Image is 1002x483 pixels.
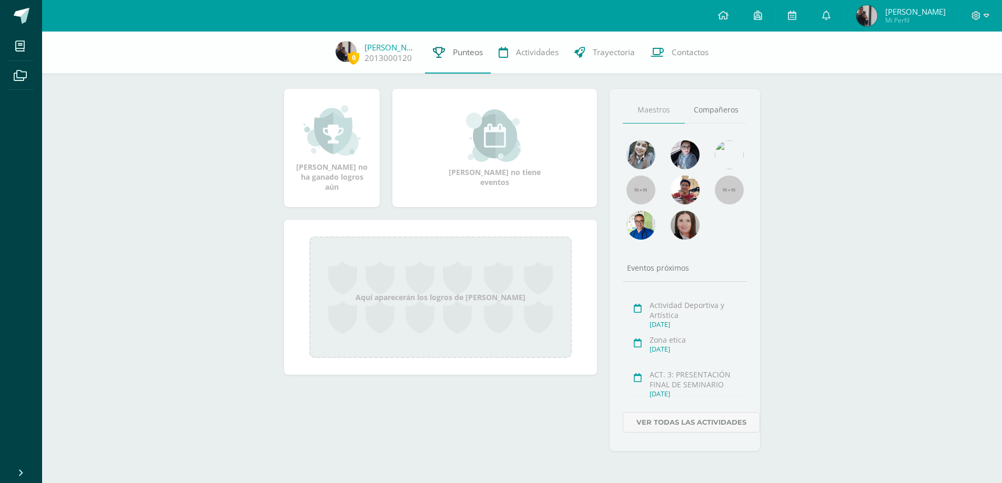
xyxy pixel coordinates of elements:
img: 11152eb22ca3048aebc25a5ecf6973a7.png [671,176,700,204]
img: c25c8a4a46aeab7e345bf0f34826bacf.png [715,140,744,169]
div: [DATE] [650,320,744,329]
a: 2013000120 [365,53,412,64]
a: Maestros [623,97,685,124]
div: Actividad Deportiva y Artística [650,300,744,320]
a: Trayectoria [566,32,643,74]
a: Punteos [425,32,491,74]
img: 55x55 [626,176,655,204]
div: Aquí aparecerán los logros de [PERSON_NAME] [309,237,572,358]
a: [PERSON_NAME] [365,42,417,53]
img: 45bd7986b8947ad7e5894cbc9b781108.png [626,140,655,169]
img: 67c3d6f6ad1c930a517675cdc903f95f.png [671,211,700,240]
div: Eventos próximos [623,263,747,273]
div: Zona etica [650,335,744,345]
span: Mi Perfil [885,16,946,25]
img: 10741f48bcca31577cbcd80b61dad2f3.png [626,211,655,240]
a: Ver todas las actividades [623,412,760,433]
span: Contactos [672,47,709,58]
span: Trayectoria [593,47,635,58]
img: 13c39eb200a8c2912842fe2b43cc3cb6.png [336,41,357,62]
img: b8baad08a0802a54ee139394226d2cf3.png [671,140,700,169]
span: Punteos [453,47,483,58]
span: 0 [348,51,359,64]
img: achievement_small.png [303,104,361,157]
div: [DATE] [650,389,744,398]
img: event_small.png [466,109,523,162]
div: [PERSON_NAME] no tiene eventos [442,109,548,187]
img: 13c39eb200a8c2912842fe2b43cc3cb6.png [856,5,877,26]
div: ACT. 3: PRESENTACIÓN FINAL DE SEMINARIO [650,369,744,389]
a: Compañeros [685,97,747,124]
div: [PERSON_NAME] no ha ganado logros aún [295,104,369,192]
a: Contactos [643,32,716,74]
img: 55x55 [715,176,744,204]
span: Actividades [516,47,559,58]
a: Actividades [491,32,566,74]
div: [DATE] [650,345,744,354]
span: [PERSON_NAME] [885,6,946,17]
